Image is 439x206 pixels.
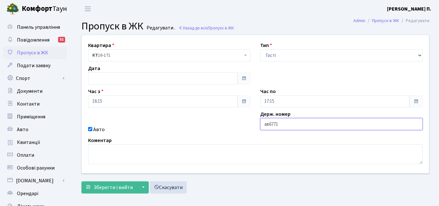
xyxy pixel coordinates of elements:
[17,62,50,69] span: Подати заявку
[3,136,67,149] a: Квитанції
[3,34,67,46] a: Повідомлення51
[3,123,67,136] a: Авто
[92,52,98,59] b: КТ
[3,110,67,123] a: Приміщення
[3,162,67,174] a: Особові рахунки
[3,46,67,59] a: Пропуск в ЖК
[80,4,96,14] button: Переключити навігацію
[88,65,100,72] label: Дата
[17,113,45,120] span: Приміщення
[387,5,431,13] a: [PERSON_NAME] П.
[22,4,67,14] span: Таун
[344,14,439,28] nav: breadcrumb
[81,181,137,194] button: Зберегти і вийти
[3,21,67,34] a: Панель управління
[399,17,429,24] li: Редагувати
[92,52,243,59] span: <b>КТ</b>&nbsp;&nbsp;&nbsp;&nbsp;16-171
[94,184,133,191] span: Зберегти і вийти
[17,190,38,197] span: Орендарі
[17,139,40,146] span: Квитанції
[17,88,42,95] span: Документи
[81,19,143,34] span: Пропуск в ЖК
[17,49,48,56] span: Пропуск в ЖК
[3,59,67,72] a: Подати заявку
[93,126,105,133] label: Авто
[387,5,431,12] b: [PERSON_NAME] П.
[3,72,67,85] a: Спорт
[17,164,55,171] span: Особові рахунки
[6,3,19,15] img: logo.png
[3,98,67,110] a: Контакти
[3,187,67,200] a: Орендарі
[88,49,251,61] span: <b>КТ</b>&nbsp;&nbsp;&nbsp;&nbsp;16-171
[260,88,276,95] label: Час по
[17,126,28,133] span: Авто
[3,85,67,98] a: Документи
[88,42,114,49] label: Квартира
[372,17,399,24] a: Пропуск в ЖК
[22,4,52,14] b: Комфорт
[178,25,234,31] a: Назад до всіхПропуск в ЖК
[3,149,67,162] a: Оплати
[208,25,234,31] span: Пропуск в ЖК
[353,17,365,24] a: Admin
[17,152,34,159] span: Оплати
[145,25,175,31] small: Редагувати .
[17,24,60,31] span: Панель управління
[88,88,103,95] label: Час з
[260,118,423,130] input: AA0001AA
[88,137,112,144] label: Коментар
[150,181,187,194] a: Скасувати
[58,37,65,43] div: 51
[17,36,49,44] span: Повідомлення
[260,42,272,49] label: Тип
[3,174,67,187] a: [DOMAIN_NAME]
[17,100,40,107] span: Контакти
[260,110,291,118] label: Держ. номер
